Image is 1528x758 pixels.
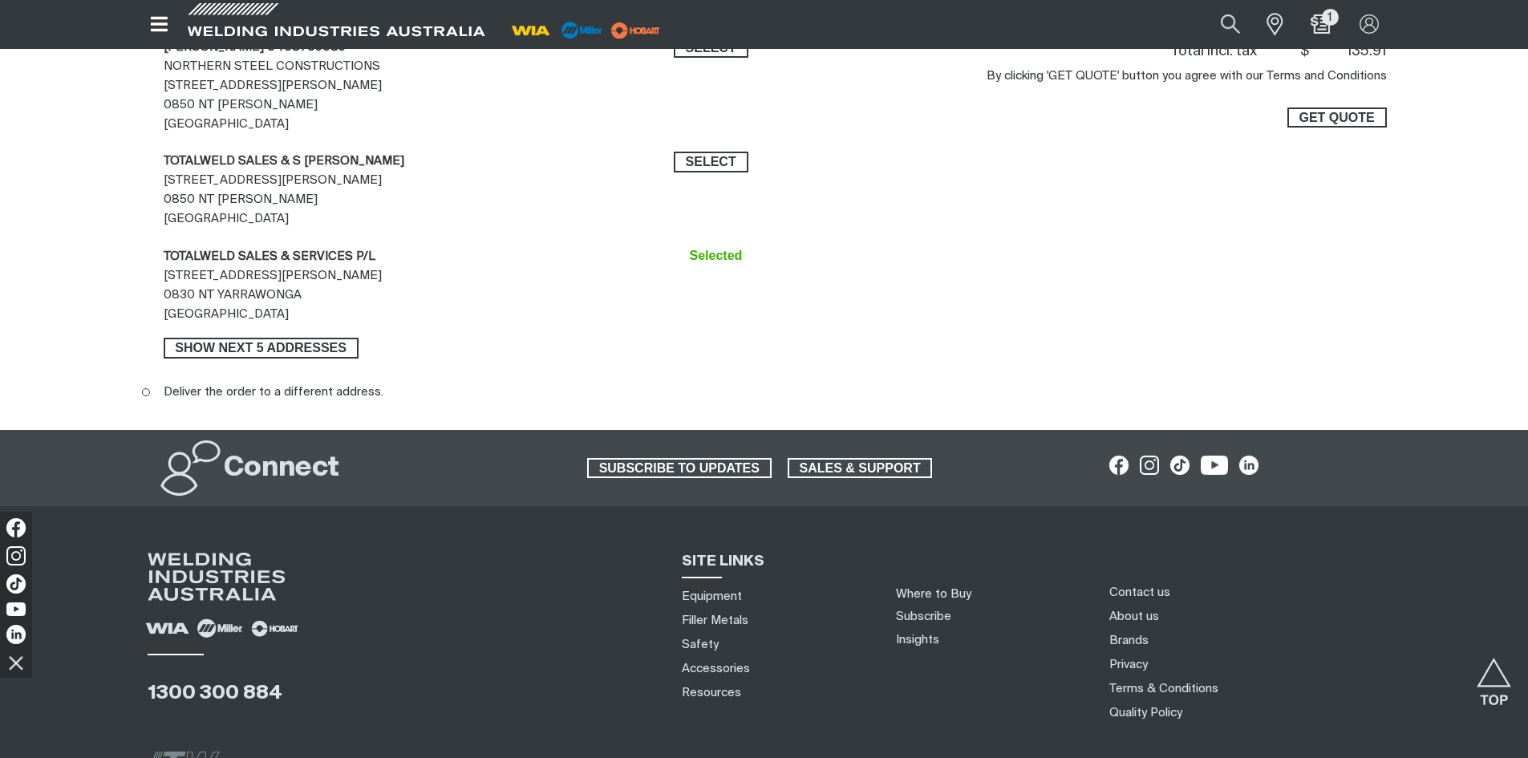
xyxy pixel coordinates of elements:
[780,41,1263,63] th: Total incl. tax
[224,451,339,486] h2: Connect
[1476,658,1512,694] button: Scroll to top
[1109,656,1148,673] a: Privacy
[606,18,665,43] img: miller
[780,67,1387,86] div: By clicking 'GET QUOTE' button you agree with our
[1104,581,1411,725] nav: Footer
[1183,6,1258,43] input: Product name or item number...
[6,518,26,537] img: Facebook
[587,458,772,479] a: SUBSCRIBE TO UPDATES
[1315,43,1387,61] span: 135.91
[1300,43,1309,61] span: $
[164,250,375,262] span: TOTALWELD SALES & SERVICES P/L
[789,458,931,479] span: SALES & SUPPORT
[148,683,282,703] a: 1300 300 884
[1109,608,1159,625] a: About us
[683,247,748,265] button: Selected address: TOTALWELD SALES & SERVICES P/L 23 MCCOURT ROAD 0830 NT YARRAWONGA Australia
[6,602,26,616] img: YouTube
[164,155,404,167] span: TOTALWELD SALES & S [PERSON_NAME]
[676,585,877,705] nav: Sitemap
[2,649,30,676] img: hide socials
[175,338,347,359] span: Show next 5 addresses
[589,458,770,479] span: SUBSCRIBE TO UPDATES
[1203,6,1258,43] button: Search products
[1109,704,1182,721] a: Quality Policy
[1287,107,1387,128] button: GET QUOTE
[6,625,26,644] img: LinkedIn
[1299,107,1374,128] span: GET QUOTE
[896,610,951,622] a: Subscribe
[1109,680,1218,697] a: Terms & Conditions
[1109,632,1149,649] a: Brands
[682,684,741,701] a: Resources
[682,612,748,629] a: Filler Metals
[164,338,359,359] button: Show next 5 addresses
[674,152,748,172] button: Select address: TOTALWELD SALES & S KATHERINE 15 CRAWFORD STREET 0850 NT KATHERINE Australia
[682,636,719,653] a: Safety
[682,588,742,605] a: Equipment
[164,41,346,53] span: [PERSON_NAME] 0408709089
[6,574,26,594] img: TikTok
[164,34,456,148] span: NORTHERN STEEL CONSTRUCTIONS [STREET_ADDRESS][PERSON_NAME] 0850 NT [PERSON_NAME] [GEOGRAPHIC_DATA]
[690,245,743,266] span: Selected
[164,148,456,244] span: [STREET_ADDRESS][PERSON_NAME] 0850 NT [PERSON_NAME] [GEOGRAPHIC_DATA]
[682,554,764,569] span: SITE LINKS
[896,588,971,600] a: Where to Buy
[6,546,26,565] img: Instagram
[606,24,665,36] a: miller
[164,243,456,324] span: [STREET_ADDRESS][PERSON_NAME] 0830 NT YARRAWONGA [GEOGRAPHIC_DATA]
[682,660,750,677] a: Accessories
[1109,584,1170,601] a: Contact us
[1267,69,1387,83] button: Terms and Conditions
[896,634,939,646] a: Insights
[140,378,748,407] label: Deliver the order to a different address.
[788,458,933,479] a: SALES & SUPPORT
[686,152,736,172] span: Select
